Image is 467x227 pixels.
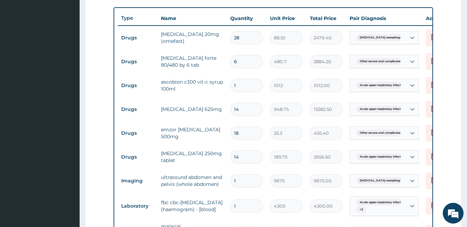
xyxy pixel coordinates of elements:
[13,35,28,52] img: d_794563401_company_1708531726252_794563401
[356,177,425,184] span: [MEDICAL_DATA]-oesophageal reflux dise...
[422,11,457,25] th: Actions
[356,206,367,213] span: + 2
[158,27,227,48] td: [MEDICAL_DATA] 20mg (omefast)
[356,106,406,113] span: Acute upper respiratory infect...
[36,39,116,48] div: Chat with us now
[118,103,158,116] td: Drugs
[40,69,96,139] span: We're online!
[118,174,158,187] td: Imaging
[267,11,306,25] th: Unit Price
[346,11,422,25] th: Pair Diagnosis
[356,130,411,136] span: Other severe and complicated P...
[158,123,227,143] td: emzor [MEDICAL_DATA] 500mg
[118,200,158,212] td: Laboratory
[158,102,227,116] td: [MEDICAL_DATA] 625mg
[356,34,425,41] span: [MEDICAL_DATA]-oesophageal reflux dise...
[356,82,406,89] span: Acute upper respiratory infect...
[158,170,227,191] td: ultrasound abdomen and pelvis (whole abdomen)
[114,3,130,20] div: Minimize live chat window
[356,199,406,206] span: Acute upper respiratory infect...
[356,153,406,160] span: Acute upper respiratory infect...
[118,151,158,163] td: Drugs
[158,75,227,96] td: ascobion c300 vit-c syrup 100ml
[158,146,227,167] td: [MEDICAL_DATA] 250mg tablet
[158,51,227,72] td: [MEDICAL_DATA] forte 80/480 by 6 tab
[118,55,158,68] td: Drugs
[158,196,227,216] td: fbc cbc-[MEDICAL_DATA] (haemogram) - [blood]
[118,12,158,25] th: Type
[306,11,346,25] th: Total Price
[118,127,158,140] td: Drugs
[227,11,267,25] th: Quantity
[356,58,411,65] span: Other severe and complicated P...
[118,79,158,92] td: Drugs
[118,31,158,44] td: Drugs
[3,152,132,177] textarea: Type your message and hit 'Enter'
[158,11,227,25] th: Name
